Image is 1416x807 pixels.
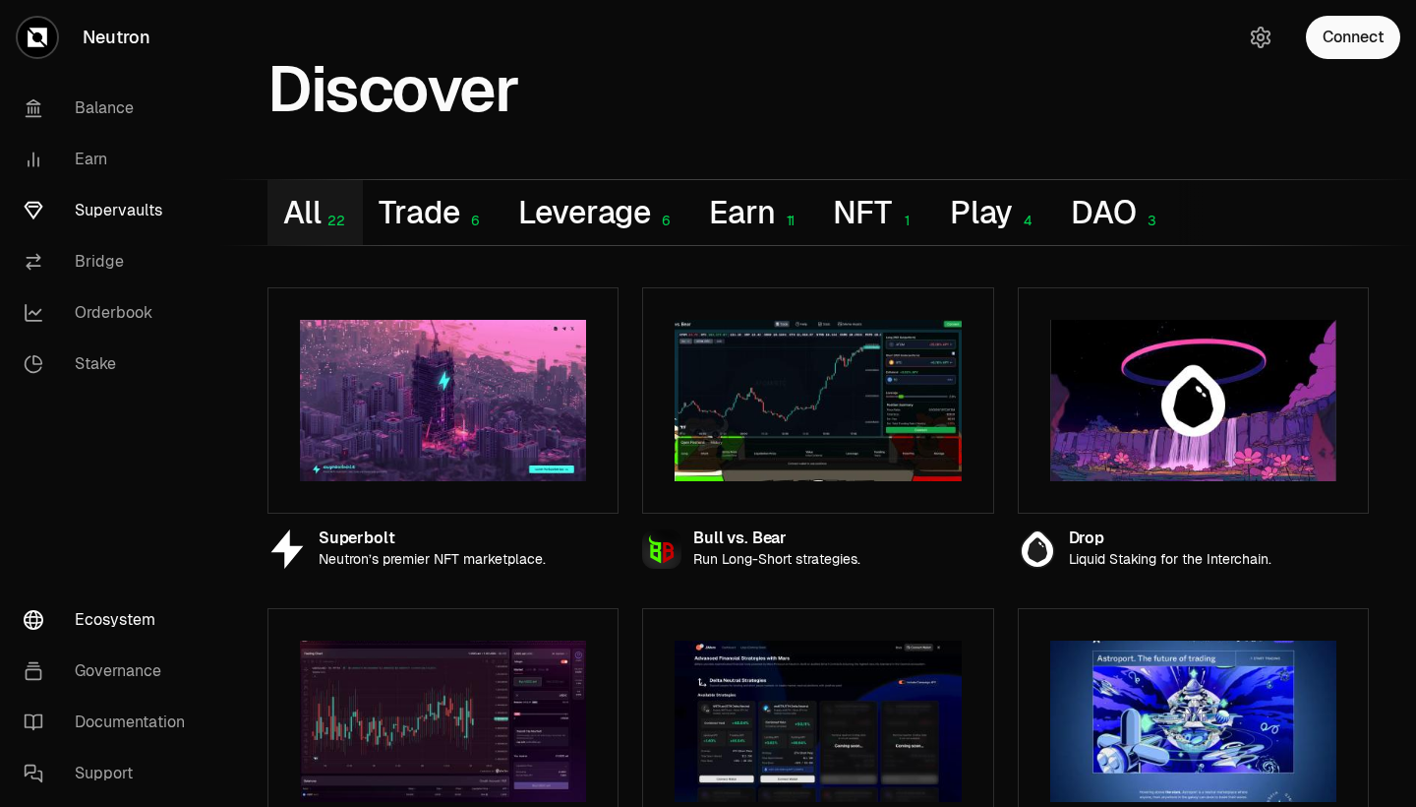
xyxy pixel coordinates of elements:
div: 6 [460,213,487,229]
a: Support [8,748,212,799]
img: Bull vs. Bear preview image [675,320,961,481]
div: 6 [651,213,678,229]
div: 1 [892,213,918,229]
div: Superbolt [319,530,546,547]
p: Run Long-Short strategies. [693,551,860,568]
div: 4 [1013,213,1039,229]
img: Mars preview image [300,641,586,802]
a: Governance [8,646,212,697]
h1: Discover [267,63,518,116]
button: DAO [1055,180,1178,245]
a: Orderbook [8,287,212,339]
div: 11 [775,213,801,229]
div: 22 [321,213,347,229]
img: Astroport preview image [1050,641,1336,802]
img: Delta Mars preview image [675,641,961,802]
button: Trade [363,180,501,245]
button: NFT [817,180,933,245]
a: Earn [8,134,212,185]
button: Connect [1306,16,1400,59]
img: Superbolt preview image [300,320,586,481]
div: Bull vs. Bear [693,530,860,547]
button: Play [934,180,1055,245]
div: Drop [1069,530,1271,547]
a: Balance [8,83,212,134]
button: Leverage [502,180,694,245]
a: Ecosystem [8,594,212,646]
p: Neutron’s premier NFT marketplace. [319,551,546,568]
a: Stake [8,339,212,390]
a: Documentation [8,697,212,748]
div: 3 [1137,213,1163,229]
button: Earn [693,180,817,245]
a: Bridge [8,236,212,287]
p: Liquid Staking for the Interchain. [1069,551,1271,568]
button: All [267,180,363,245]
a: Supervaults [8,185,212,236]
img: Drop preview image [1050,320,1336,481]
